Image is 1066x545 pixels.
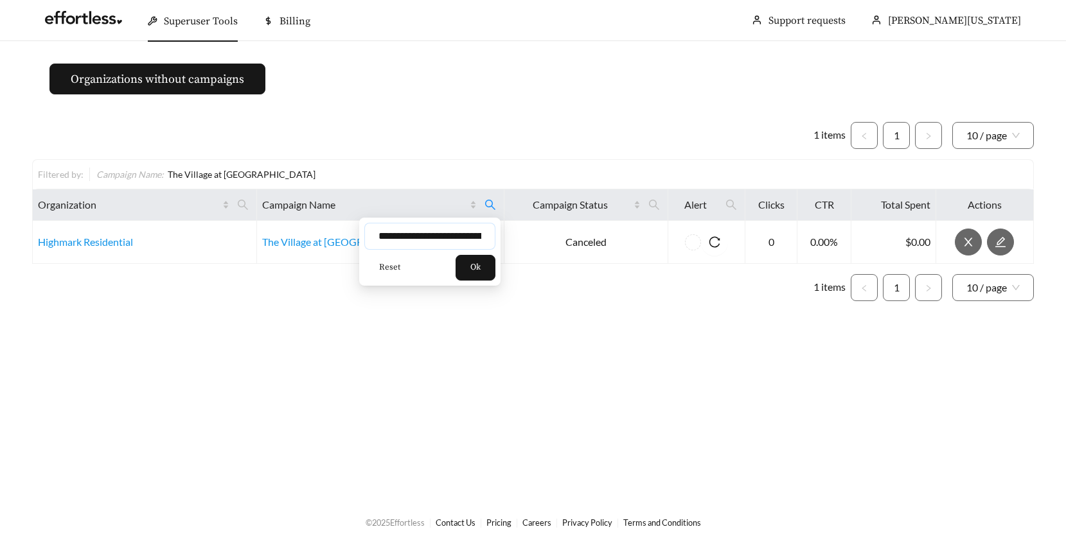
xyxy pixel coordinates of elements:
button: right [915,122,942,149]
li: 1 [883,122,910,149]
span: left [860,284,868,292]
li: 1 items [813,274,846,301]
th: Clicks [745,189,797,221]
a: The Village at [GEOGRAPHIC_DATA] [262,236,428,248]
span: Campaign Name : [96,169,164,180]
div: Page Size [952,122,1034,149]
button: Reset [364,255,415,281]
span: search [725,199,737,211]
span: search [232,195,254,215]
span: reload [701,236,728,248]
span: © 2025 Effortless [366,517,425,528]
span: 10 / page [966,275,1020,300]
a: Privacy Policy [562,517,612,528]
a: Highmark Residential [38,236,133,248]
span: search [720,195,742,215]
a: Careers [522,517,551,528]
span: Organization [38,197,220,212]
a: 1 [884,275,909,300]
a: 1 [884,123,909,148]
button: Ok [456,255,495,281]
span: left [860,132,868,140]
button: left [851,122,878,149]
span: right [925,284,932,292]
button: right [915,274,942,301]
a: Terms and Conditions [623,517,701,528]
li: Next Page [915,122,942,149]
span: search [479,195,501,215]
span: search [484,199,496,211]
th: CTR [797,189,851,221]
button: Organizations without campaigns [49,64,265,94]
li: Previous Page [851,274,878,301]
td: 0.00% [797,221,851,264]
li: 1 items [813,122,846,149]
span: right [925,132,932,140]
a: Pricing [486,517,511,528]
button: reload [701,229,728,255]
button: edit [987,229,1014,255]
a: Support requests [768,14,846,27]
span: Campaign Name [262,197,466,212]
span: Billing [280,15,310,28]
span: search [648,199,660,211]
li: 1 [883,274,910,301]
span: Organizations without campaigns [71,71,244,88]
span: Alert [673,197,718,212]
span: Ok [470,261,481,274]
span: [PERSON_NAME][US_STATE] [888,14,1021,27]
li: Next Page [915,274,942,301]
span: search [237,199,249,211]
li: Previous Page [851,122,878,149]
span: Campaign Status [510,197,632,212]
div: Filtered by: [38,168,89,181]
td: 0 [745,221,797,264]
th: Actions [936,189,1034,221]
span: The Village at [GEOGRAPHIC_DATA] [168,169,315,180]
td: $0.00 [851,221,936,264]
div: Page Size [952,274,1034,301]
a: edit [987,236,1014,248]
td: Canceled [504,221,669,264]
a: Contact Us [436,517,475,528]
span: Reset [379,261,400,274]
button: left [851,274,878,301]
th: Total Spent [851,189,936,221]
span: Superuser Tools [164,15,238,28]
span: 10 / page [966,123,1020,148]
span: search [643,195,665,215]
